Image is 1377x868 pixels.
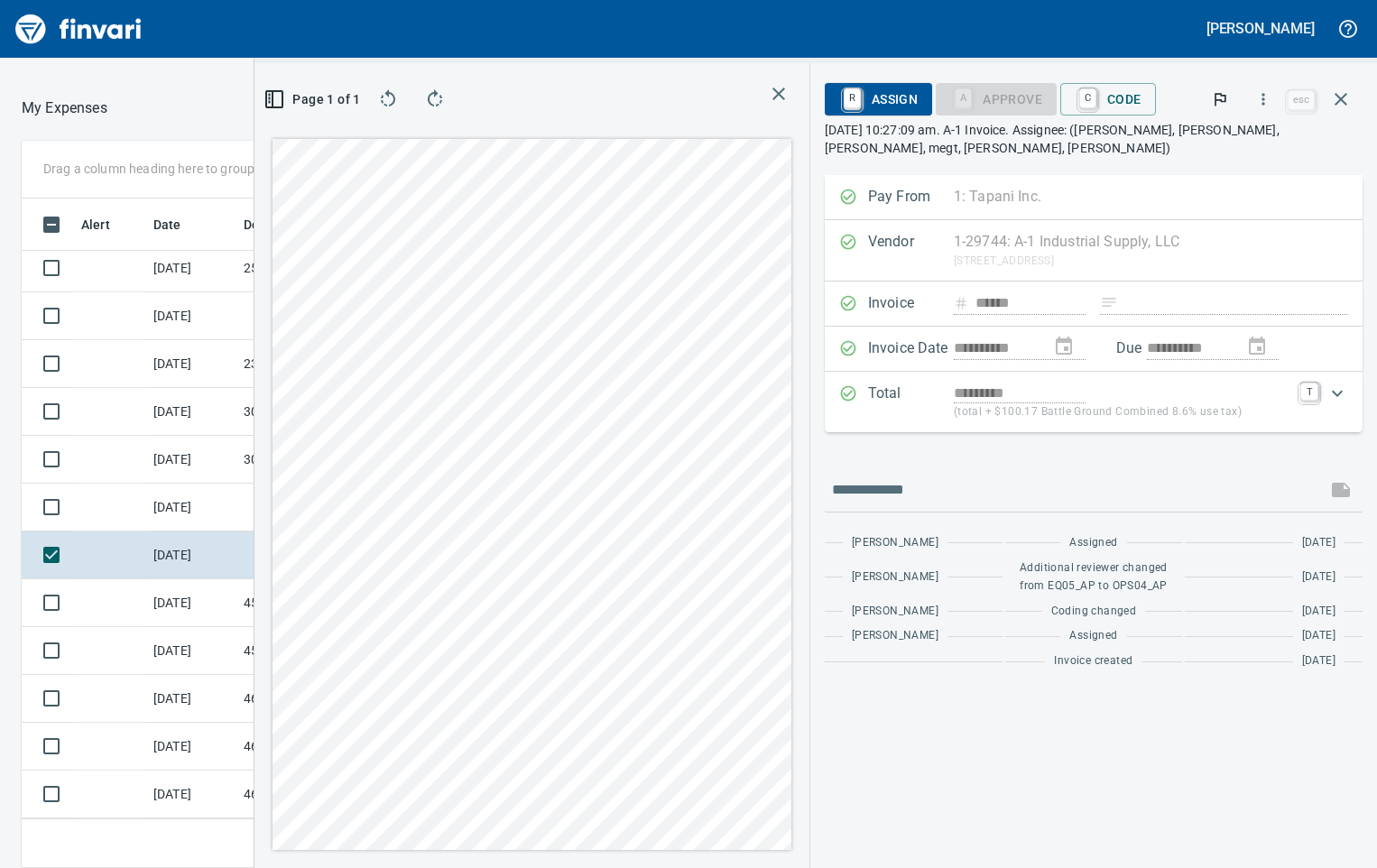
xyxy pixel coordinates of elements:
[1075,84,1141,115] span: Code
[236,771,399,818] td: 4602.65
[1302,603,1335,621] span: [DATE]
[1302,534,1335,552] span: [DATE]
[1079,88,1096,108] a: C
[825,121,1363,157] p: [DATE] 10:27:09 am. A-1 Invoice. Assignee: ([PERSON_NAME], [PERSON_NAME], [PERSON_NAME], megt, [P...
[1319,468,1363,512] span: This records your message into the invoice and notifies anyone mentioned
[1206,19,1315,38] h5: [PERSON_NAME]
[22,97,107,119] nav: breadcrumb
[868,383,954,421] p: Total
[269,83,359,115] button: Page 1 of 1
[852,627,938,645] span: [PERSON_NAME]
[1243,79,1283,119] button: More
[153,214,181,235] span: Date
[146,675,236,723] td: [DATE]
[236,675,399,723] td: 4603.65
[825,372,1363,432] div: Expand
[1302,627,1335,645] span: [DATE]
[1283,78,1363,121] span: Close invoice
[146,484,236,531] td: [DATE]
[146,292,236,340] td: [DATE]
[1302,568,1335,586] span: [DATE]
[81,214,110,235] span: Alert
[146,771,236,818] td: [DATE]
[11,7,146,51] img: Finvari
[1069,534,1117,552] span: Assigned
[146,340,236,388] td: [DATE]
[236,245,399,292] td: 255001
[954,403,1289,421] p: (total + $100.17 Battle Ground Combined 8.6% use tax)
[1288,90,1315,110] a: esc
[1014,559,1174,596] span: Additional reviewer changed from EQ05_AP to OPS04_AP
[276,88,352,111] span: Page 1 of 1
[236,388,399,436] td: 30.00010.65
[146,627,236,675] td: [DATE]
[244,214,311,235] span: Description
[146,436,236,484] td: [DATE]
[146,723,236,771] td: [DATE]
[852,534,938,552] span: [PERSON_NAME]
[236,627,399,675] td: 4558.65
[146,531,236,579] td: [DATE]
[146,579,236,627] td: [DATE]
[236,436,399,484] td: 30.00010.65
[1300,383,1318,401] a: T
[22,97,107,119] p: My Expenses
[146,388,236,436] td: [DATE]
[1069,627,1117,645] span: Assigned
[236,723,399,771] td: 4604.65
[1302,652,1335,670] span: [DATE]
[936,90,1057,106] div: Coding Required
[1202,14,1319,42] button: [PERSON_NAME]
[825,83,932,115] button: RAssign
[43,160,308,178] p: Drag a column heading here to group the table
[1054,652,1132,670] span: Invoice created
[236,340,399,388] td: 235526.8176
[153,214,205,235] span: Date
[236,579,399,627] td: 4593.65
[1051,603,1137,621] span: Coding changed
[852,568,938,586] span: [PERSON_NAME]
[244,214,335,235] span: Description
[81,214,134,235] span: Alert
[852,603,938,621] span: [PERSON_NAME]
[844,88,861,108] a: R
[839,84,918,115] span: Assign
[146,245,236,292] td: [DATE]
[1060,83,1156,115] button: CCode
